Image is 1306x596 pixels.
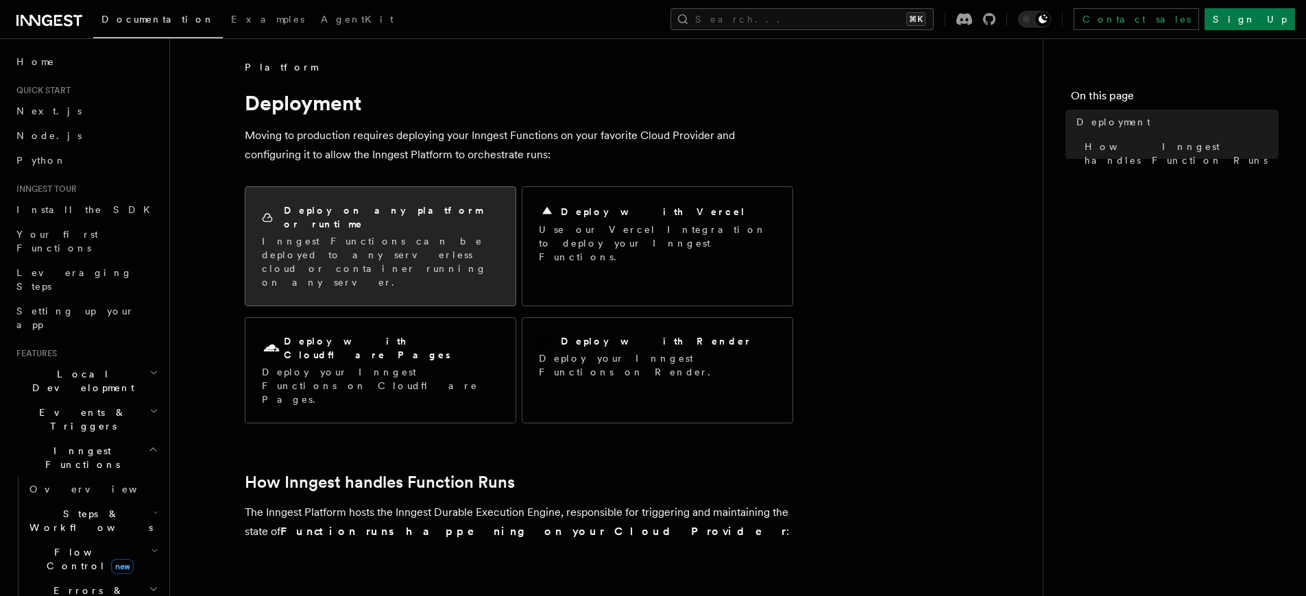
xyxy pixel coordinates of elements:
[1074,8,1199,30] a: Contact sales
[245,90,793,115] h1: Deployment
[24,501,161,540] button: Steps & Workflows
[522,317,793,423] a: Deploy with RenderDeploy your Inngest Functions on Render.
[16,105,82,116] span: Next.js
[245,473,515,492] a: How Inngest handles Function Runs
[11,197,161,222] a: Install the SDK
[24,477,161,501] a: Overview
[284,203,499,231] h2: Deploy on any platform or runtime
[280,525,786,538] strong: Function runs happening on your Cloud Provider
[11,85,71,96] span: Quick start
[24,545,151,573] span: Flow Control
[245,317,516,423] a: Deploy with Cloudflare PagesDeploy your Inngest Functions on Cloudflare Pages.
[11,348,57,359] span: Features
[245,126,793,164] p: Moving to production requires deploying your Inngest Functions on your favorite Cloud Provider an...
[11,49,161,74] a: Home
[16,229,98,253] span: Your first Functions
[561,334,752,348] h2: Deploy with Render
[11,438,161,477] button: Inngest Functions
[539,351,776,379] p: Deploy your Inngest Functions on Render.
[1071,110,1279,134] a: Deployment
[93,4,223,38] a: Documentation
[111,559,134,574] span: new
[245,503,793,541] p: The Inngest Platform hosts the Inngest Durable Execution Engine, responsible for triggering and m...
[561,205,746,219] h2: Deploy with Vercel
[245,60,317,74] span: Platform
[11,362,161,400] button: Local Development
[539,223,776,264] p: Use our Vercel Integration to deploy your Inngest Functions.
[11,260,161,299] a: Leveraging Steps
[522,186,793,306] a: Deploy with VercelUse our Vercel Integration to deploy your Inngest Functions.
[16,55,55,69] span: Home
[262,234,499,289] p: Inngest Functions can be deployed to any serverless cloud or container running on any server.
[29,484,171,495] span: Overview
[11,184,77,195] span: Inngest tour
[231,14,304,25] span: Examples
[11,123,161,148] a: Node.js
[11,400,161,438] button: Events & Triggers
[245,186,516,306] a: Deploy on any platform or runtimeInngest Functions can be deployed to any serverless cloud or con...
[262,339,281,358] svg: Cloudflare
[1079,134,1279,173] a: How Inngest handles Function Runs
[284,334,499,362] h2: Deploy with Cloudflare Pages
[16,155,66,166] span: Python
[24,540,161,578] button: Flow Controlnew
[1085,140,1279,167] span: How Inngest handles Function Runs
[11,406,149,433] span: Events & Triggers
[223,4,313,37] a: Examples
[16,130,82,141] span: Node.js
[16,267,132,292] span: Leveraging Steps
[11,148,161,173] a: Python
[262,365,499,406] p: Deploy your Inngest Functions on Cloudflare Pages.
[11,299,161,337] a: Setting up your app
[1071,88,1279,110] h4: On this page
[313,4,402,37] a: AgentKit
[1018,11,1051,27] button: Toggle dark mode
[321,14,394,25] span: AgentKit
[11,222,161,260] a: Your first Functions
[16,204,158,215] span: Install the SDK
[24,507,153,534] span: Steps & Workflows
[670,8,934,30] button: Search...⌘K
[11,99,161,123] a: Next.js
[906,12,926,26] kbd: ⌘K
[1205,8,1295,30] a: Sign Up
[1076,115,1150,129] span: Deployment
[11,367,149,395] span: Local Development
[16,306,134,330] span: Setting up your app
[101,14,215,25] span: Documentation
[11,444,148,471] span: Inngest Functions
